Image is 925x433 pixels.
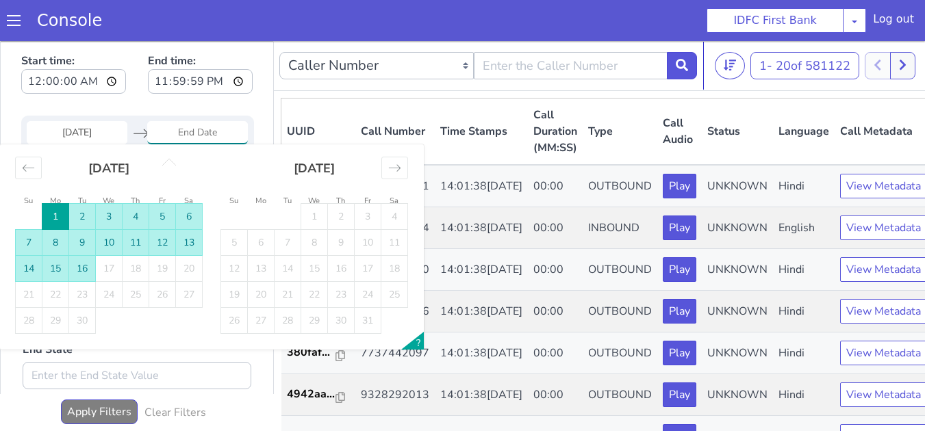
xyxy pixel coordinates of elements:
label: End State [23,300,73,317]
td: Not available. Tuesday, October 14, 2025 [275,215,301,241]
td: Not available. Thursday, October 16, 2025 [328,215,355,241]
small: Sa [390,155,398,165]
td: Not available. Thursday, September 18, 2025 [123,215,149,241]
th: Call Audio [657,57,702,124]
td: 14:01:38[DATE] [435,124,528,166]
td: 14:01:38[DATE] [435,333,528,375]
td: Not available. Saturday, October 18, 2025 [381,215,408,241]
td: Not available. Thursday, October 30, 2025 [328,267,355,293]
small: Fr [364,155,371,165]
td: Choose Tuesday, September 16, 2025 as your check-out date. It’s available. [69,215,96,241]
small: Th [131,155,140,165]
td: Choose Thursday, September 11, 2025 as your check-out date. It’s available. [123,189,149,215]
td: Not available. Friday, October 17, 2025 [355,215,381,241]
td: Not available. Tuesday, September 30, 2025 [69,267,96,293]
td: Choose Monday, September 8, 2025 as your check-out date. It’s available. [42,189,69,215]
td: Not available. Friday, September 19, 2025 [149,215,176,241]
td: UNKNOWN [702,375,773,417]
small: Tu [283,155,292,165]
td: OUTBOUND [583,250,657,291]
button: 1- 20of 581122 [750,11,859,38]
strong: [DATE] [294,119,335,135]
td: Not available. Friday, October 3, 2025 [355,163,381,189]
small: Mo [50,155,61,165]
td: 9328292013 [355,333,435,375]
div: Log out [873,11,914,33]
label: Start time: [21,8,126,57]
td: 14:01:38[DATE] [435,291,528,333]
small: Mo [255,155,266,165]
p: 4942aa... [287,345,336,361]
td: Not available. Thursday, October 23, 2025 [328,241,355,267]
a: 380faf... [287,303,350,319]
button: IDFC First Bank [707,8,844,33]
p: 380faf... [287,303,336,319]
td: UNKNOWN [702,208,773,250]
td: INBOUND [583,375,657,417]
p: 5cfa0e... [287,386,336,403]
td: 00:00 [528,166,583,208]
td: Not available. Wednesday, October 22, 2025 [301,241,328,267]
td: Not available. Saturday, October 11, 2025 [381,189,408,215]
label: End time: [148,8,253,57]
td: 00:00 [528,250,583,291]
button: Apply Filters [61,358,138,383]
small: We [103,155,114,165]
small: Th [336,155,345,165]
td: Not available. Monday, October 6, 2025 [248,189,275,215]
td: Choose Sunday, September 14, 2025 as your check-out date. It’s available. [16,215,42,241]
td: Not available. Wednesday, September 24, 2025 [96,241,123,267]
td: Not available. Tuesday, October 28, 2025 [275,267,301,293]
td: 00:00 [528,333,583,375]
th: UUID [281,57,355,124]
td: Not available. Sunday, September 21, 2025 [16,241,42,267]
td: 14:01:38[DATE] [435,166,528,208]
td: Not available. Thursday, October 2, 2025 [328,163,355,189]
td: Choose Saturday, September 13, 2025 as your check-out date. It’s available. [176,189,203,215]
h6: Clear Filters [144,365,206,378]
td: English [773,166,835,208]
td: Choose Wednesday, September 10, 2025 as your check-out date. It’s available. [96,189,123,215]
td: Not available. Wednesday, October 8, 2025 [301,189,328,215]
div: Move forward to switch to the next month. [381,116,408,138]
input: Start Date [27,80,127,103]
td: 14:01:38[DATE] [435,250,528,291]
td: Choose Tuesday, September 2, 2025 as your check-out date. It’s available. [69,163,96,189]
td: Not available. Sunday, September 28, 2025 [16,267,42,293]
td: Not available. Saturday, October 4, 2025 [381,163,408,189]
td: Not available. Sunday, October 5, 2025 [221,189,248,215]
td: Not available. Friday, September 26, 2025 [149,241,176,267]
small: Su [24,155,33,165]
td: Hindi [773,333,835,375]
td: UNKNOWN [702,291,773,333]
td: Not available. Saturday, September 20, 2025 [176,215,203,241]
td: Not available. Friday, October 24, 2025 [355,241,381,267]
td: Not available. Wednesday, October 15, 2025 [301,215,328,241]
td: Not available. Monday, September 22, 2025 [42,241,69,267]
th: Time Stamps [435,57,528,124]
td: Hindi [773,250,835,291]
td: Hindi [773,208,835,250]
td: UNKNOWN [702,166,773,208]
button: Play [663,341,696,366]
td: Choose Monday, September 15, 2025 as your check-out date. It’s available. [42,215,69,241]
td: OUTBOUND [583,333,657,375]
td: Not available. Monday, October 20, 2025 [248,241,275,267]
button: Play [663,216,696,241]
td: Choose Friday, September 5, 2025 as your check-out date. It’s available. [149,163,176,189]
strong: [DATE] [88,119,129,135]
small: We [308,155,320,165]
td: Not available. Monday, September 29, 2025 [42,267,69,293]
td: OUTBOUND [583,208,657,250]
td: Not available. Friday, October 31, 2025 [355,267,381,293]
td: Not available. Tuesday, September 23, 2025 [69,241,96,267]
td: Choose Wednesday, September 3, 2025 as your check-out date. It’s available. [96,163,123,189]
a: Console [21,11,118,30]
input: End Date [147,80,248,103]
td: Not available. Saturday, October 25, 2025 [381,241,408,267]
td: Hindi [773,124,835,166]
button: Play [663,300,696,324]
td: 14:01:38[DATE] [435,208,528,250]
td: 00:00 [528,291,583,333]
td: 00:00 [528,124,583,166]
